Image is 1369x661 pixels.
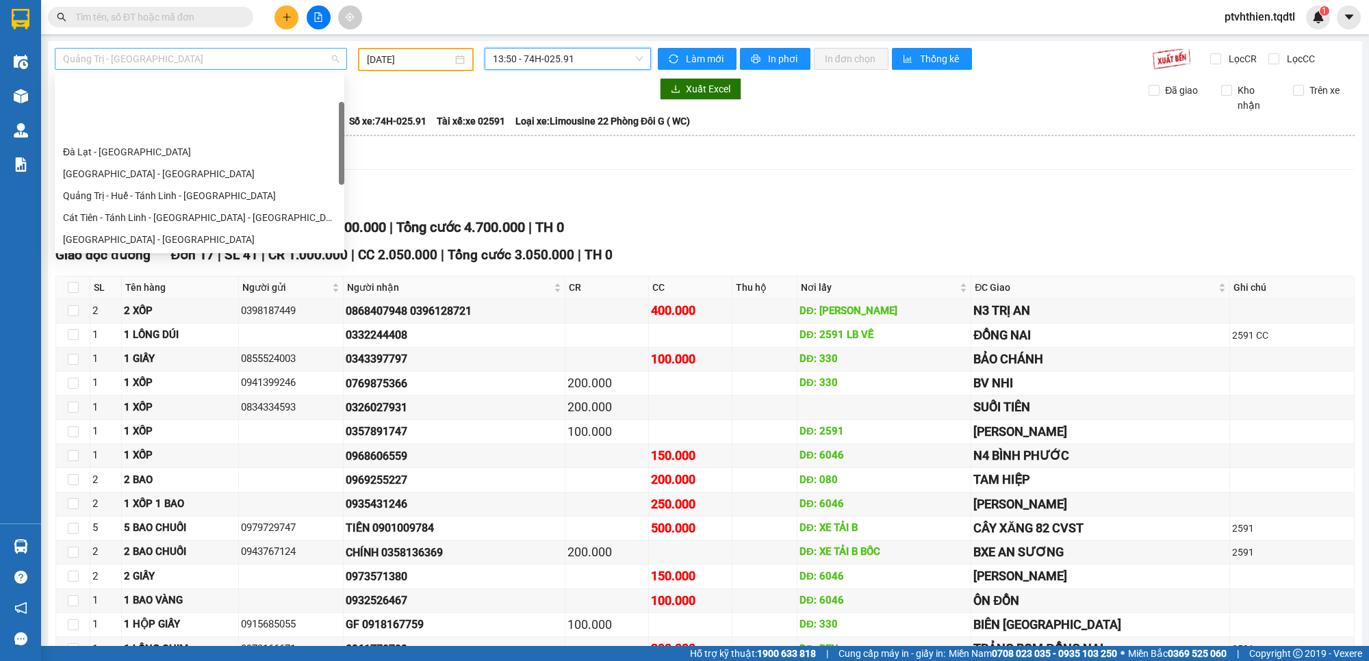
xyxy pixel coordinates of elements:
div: Cát Tiên - Tánh Linh - Huế - Quảng Trị [55,207,344,229]
div: DĐ: 330 [799,375,969,391]
button: aim [338,5,362,29]
span: search [57,12,66,22]
button: bar-chartThống kê [892,48,972,70]
div: [PERSON_NAME] [973,422,1227,441]
div: 1 XỐP [124,424,236,440]
button: downloadXuất Excel [660,78,741,100]
div: ÔN ĐỒN [973,591,1227,610]
div: 0326027931 [346,399,563,416]
div: 1 [92,593,119,609]
img: warehouse-icon [14,123,28,138]
div: Quảng Trị - Huế - Tánh Linh - Cát Tiên [55,185,344,207]
div: 150.000 [651,567,730,586]
span: download [671,84,680,95]
div: BIÊN [GEOGRAPHIC_DATA] [973,615,1227,634]
span: plus [282,12,292,22]
div: DĐ: 080 [799,472,969,489]
div: 1 [92,375,119,391]
sup: 1 [1320,6,1329,16]
span: TH 0 [585,247,613,263]
div: Sài Gòn - Đà Lạt [55,163,344,185]
div: 0855524003 [241,351,341,367]
button: plus [274,5,298,29]
span: Nơi lấy [801,280,957,295]
div: N4 BÌNH PHƯỚC [973,446,1227,465]
div: DĐ: 6046 [799,593,969,609]
div: CHÍNH 0358136369 [346,544,563,561]
span: Quảng Trị - Sài Gòn [63,49,339,69]
th: SL [90,276,122,299]
th: CR [565,276,649,299]
div: 1 [92,641,119,658]
span: In phơi [768,51,799,66]
div: 2 [92,303,119,320]
button: In đơn chọn [814,48,888,70]
div: 0973166671 [241,641,341,658]
div: 0979729747 [241,520,341,536]
div: Đà Lạt - [GEOGRAPHIC_DATA] [63,144,336,159]
div: 1 [92,424,119,440]
div: 2591 [1232,641,1352,656]
img: solution-icon [14,157,28,172]
div: TIẾN 0901009784 [346,519,563,536]
input: 10/09/2025 [367,52,452,67]
span: message [14,632,27,645]
div: 0357891747 [346,423,563,440]
div: 5 BAO CHUỐI [124,520,236,536]
span: | [261,247,265,263]
div: [PERSON_NAME] [973,495,1227,514]
span: TH 0 [535,219,564,235]
div: ĐỒNG NAI [973,326,1227,345]
span: | [351,247,355,263]
div: 2 BAO CHUỐI [124,544,236,560]
span: Thống kê [920,51,961,66]
div: 0961778789 [346,640,563,658]
div: DĐ: 2591 LB VỀ [799,327,969,344]
span: Người gửi [242,280,329,295]
span: Người nhận [347,280,551,295]
div: Đà Lạt - Sài Gòn [55,141,344,163]
div: 2 [92,496,119,513]
div: BẢO CHÁNH [973,350,1227,369]
div: 1 HỘP GIẤY [124,617,236,633]
th: Thu hộ [732,276,797,299]
div: DĐ: 6046 [799,496,969,513]
div: [PERSON_NAME] [973,567,1227,586]
div: 100.000 [651,350,730,369]
span: | [218,247,221,263]
th: Ghi chú [1230,276,1355,299]
img: logo-vxr [12,9,29,29]
div: DĐ: 330 [799,351,969,367]
div: 1 [92,400,119,416]
span: Trên xe [1304,83,1345,98]
input: Tìm tên, số ĐT hoặc mã đơn [75,10,237,25]
strong: 0708 023 035 - 0935 103 250 [992,648,1117,659]
span: CC 3.100.000 [304,219,386,235]
span: ptvhthien.tqdtl [1214,8,1306,25]
button: caret-down [1337,5,1361,29]
div: 250.000 [651,495,730,514]
div: 0868407948 0396128721 [346,302,563,320]
span: printer [751,54,763,65]
div: 200.000 [567,398,646,417]
span: | [389,219,393,235]
span: notification [14,601,27,614]
div: 1 BAO VÀNG [124,593,236,609]
div: 5 [92,520,119,536]
span: Số xe: 74H-025.91 [349,114,426,129]
div: DĐ: [PERSON_NAME] [799,303,969,320]
span: Tổng cước 3.050.000 [448,247,574,263]
span: ⚪️ [1121,651,1125,656]
span: caret-down [1343,11,1355,23]
div: 1 XỐP 1 BAO [124,496,236,513]
div: TRẢNG BOM ĐỒNG NAI [973,639,1227,658]
span: | [826,646,828,661]
div: GF 0918167759 [346,616,563,633]
span: Lọc CR [1223,51,1259,66]
div: 2591 [1232,545,1352,560]
button: printerIn phơi [740,48,810,70]
div: 1 [92,327,119,344]
div: BV NHI [973,374,1227,393]
span: Hỗ trợ kỹ thuật: [690,646,816,661]
div: 2591 CC [1232,328,1352,343]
